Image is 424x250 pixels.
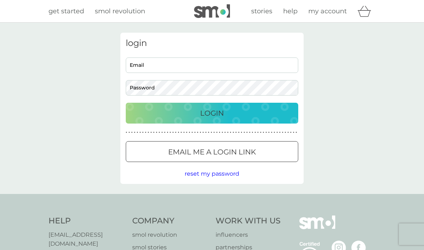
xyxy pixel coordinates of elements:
p: ● [282,131,284,134]
a: [EMAIL_ADDRESS][DOMAIN_NAME] [49,230,125,249]
img: smol [299,216,335,240]
p: ● [287,131,289,134]
p: ● [232,131,234,134]
p: ● [227,131,229,134]
h4: Company [132,216,209,227]
span: reset my password [185,170,239,177]
span: get started [49,7,84,15]
a: help [283,6,298,17]
p: ● [189,131,190,134]
span: my account [308,7,347,15]
p: Email me a login link [168,146,256,158]
h4: Help [49,216,125,227]
p: ● [126,131,127,134]
span: smol revolution [95,7,145,15]
p: ● [246,131,248,134]
p: ● [271,131,272,134]
p: ● [175,131,176,134]
p: ● [216,131,218,134]
p: ● [153,131,155,134]
button: Login [126,103,298,124]
a: get started [49,6,84,17]
p: ● [213,131,215,134]
p: ● [249,131,250,134]
p: ● [172,131,174,134]
p: ● [156,131,157,134]
p: ● [164,131,166,134]
button: reset my password [185,169,239,179]
p: ● [268,131,270,134]
p: ● [200,131,201,134]
p: Login [200,107,224,119]
p: ● [170,131,171,134]
p: ● [131,131,133,134]
p: ● [181,131,182,134]
p: ● [208,131,209,134]
p: ● [296,131,297,134]
p: ● [219,131,220,134]
p: ● [274,131,275,134]
p: ● [151,131,152,134]
h3: login [126,38,298,48]
p: ● [293,131,294,134]
p: ● [279,131,281,134]
p: ● [178,131,179,134]
p: ● [225,131,226,134]
p: ● [139,131,141,134]
p: ● [137,131,138,134]
p: ● [252,131,253,134]
p: ● [148,131,149,134]
h4: Work With Us [216,216,281,227]
p: ● [230,131,231,134]
p: ● [241,131,242,134]
a: stories [251,6,272,17]
p: ● [192,131,193,134]
p: ● [159,131,160,134]
p: ● [205,131,207,134]
p: ● [222,131,223,134]
a: influencers [216,230,281,240]
p: ● [203,131,204,134]
p: ● [235,131,237,134]
div: basket [358,4,375,18]
img: smol [194,4,230,18]
p: ● [183,131,185,134]
p: ● [167,131,168,134]
p: ● [290,131,292,134]
p: ● [260,131,262,134]
p: ● [257,131,259,134]
p: ● [244,131,245,134]
p: ● [266,131,267,134]
p: ● [161,131,163,134]
p: ● [186,131,188,134]
p: ● [145,131,146,134]
p: ● [142,131,144,134]
p: ● [129,131,130,134]
p: ● [276,131,278,134]
p: ● [254,131,256,134]
p: ● [197,131,198,134]
button: Email me a login link [126,141,298,162]
p: ● [134,131,135,134]
p: ● [238,131,240,134]
a: smol revolution [95,6,145,17]
span: stories [251,7,272,15]
a: smol revolution [132,230,209,240]
p: ● [194,131,196,134]
p: ● [211,131,212,134]
span: help [283,7,298,15]
p: ● [285,131,286,134]
p: ● [263,131,264,134]
a: my account [308,6,347,17]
